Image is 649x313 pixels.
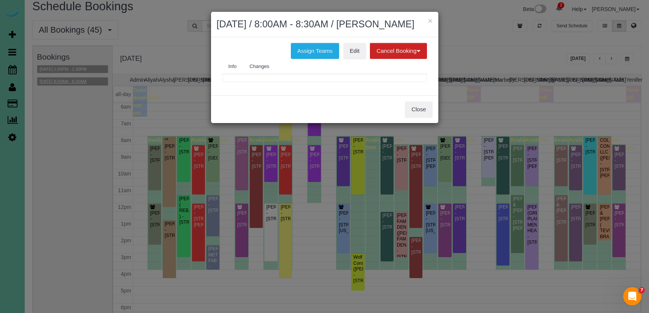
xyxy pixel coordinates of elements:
[639,287,645,293] span: 7
[243,59,275,74] a: Changes
[217,17,433,31] h2: [DATE] / 8:00AM - 8:30AM / [PERSON_NAME]
[428,17,432,25] button: ×
[291,43,339,59] button: Assign Teams
[343,43,366,59] a: Edit
[228,63,237,69] span: Info
[623,287,641,305] iframe: Intercom live chat
[370,43,427,59] button: Cancel Booking
[249,63,269,69] span: Changes
[405,101,432,117] button: Close
[222,59,243,74] a: Info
